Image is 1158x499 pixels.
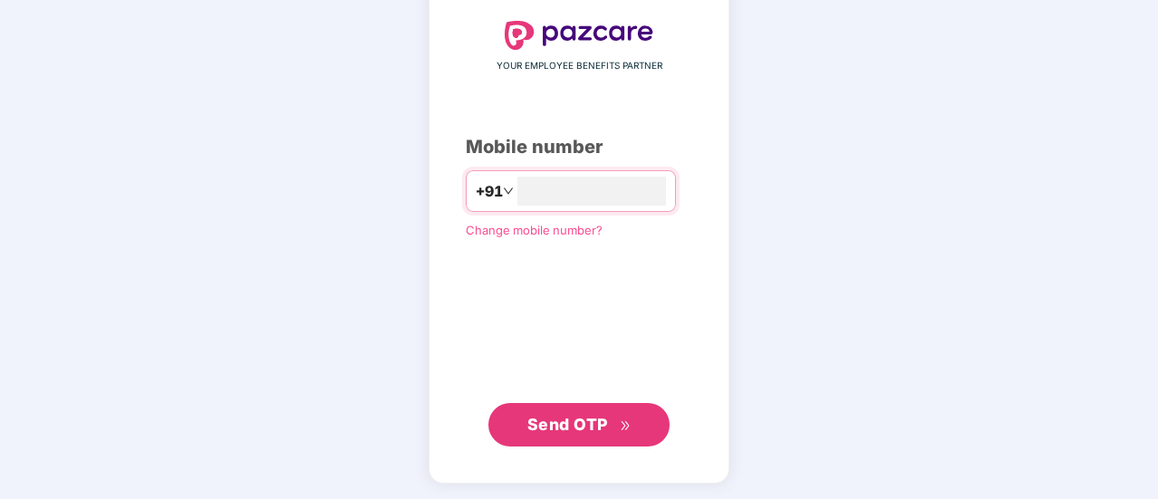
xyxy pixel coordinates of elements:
[476,180,503,203] span: +91
[503,186,514,197] span: down
[488,403,670,446] button: Send OTPdouble-right
[466,133,692,161] div: Mobile number
[497,59,662,73] span: YOUR EMPLOYEE BENEFITS PARTNER
[466,223,603,237] a: Change mobile number?
[505,21,653,50] img: logo
[527,415,608,434] span: Send OTP
[620,420,632,432] span: double-right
